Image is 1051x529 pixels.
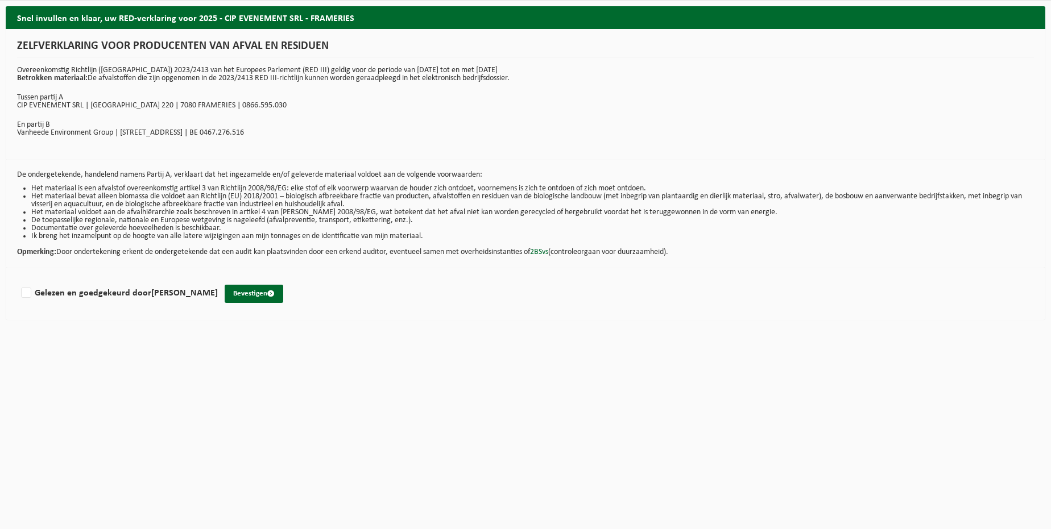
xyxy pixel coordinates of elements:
p: Tussen partij A [17,94,1034,102]
li: Het materiaal bevat alleen biomassa die voldoet aan Richtlijn (EU) 2018/2001 – biologisch afbreek... [31,193,1034,209]
p: Overeenkomstig Richtlijn ([GEOGRAPHIC_DATA]) 2023/2413 van het Europees Parlement (RED III) geldi... [17,66,1034,82]
p: En partij B [17,121,1034,129]
li: Het materiaal voldoet aan de afvalhiërarchie zoals beschreven in artikel 4 van [PERSON_NAME] 2008... [31,209,1034,216]
li: Het materiaal is een afvalstof overeenkomstig artikel 3 van Richtlijn 2008/98/EG: elke stof of el... [31,185,1034,193]
li: De toepasselijke regionale, nationale en Europese wetgeving is nageleefd (afvalpreventie, transpo... [31,216,1034,224]
h1: ZELFVERKLARING VOOR PRODUCENTEN VAN AFVAL EN RESIDUEN [17,40,1034,58]
p: CIP EVENEMENT SRL | [GEOGRAPHIC_DATA] 220 | 7080 FRAMERIES | 0866.595.030 [17,102,1034,110]
li: Documentatie over geleverde hoeveelheden is beschikbaar. [31,224,1034,232]
strong: Betrokken materiaal: [17,74,88,82]
p: Vanheede Environment Group | [STREET_ADDRESS] | BE 0467.276.516 [17,129,1034,137]
a: 2BSvs [530,248,548,256]
strong: Opmerking: [17,248,56,256]
label: Gelezen en goedgekeurd door [19,285,218,302]
h2: Snel invullen en klaar, uw RED-verklaring voor 2025 - CIP EVENEMENT SRL - FRAMERIES [6,6,1045,28]
li: Ik breng het inzamelpunt op de hoogte van alle latere wijzigingen aan mijn tonnages en de identif... [31,232,1034,240]
p: De ondergetekende, handelend namens Partij A, verklaart dat het ingezamelde en/of geleverde mater... [17,171,1034,179]
button: Bevestigen [225,285,283,303]
strong: [PERSON_NAME] [151,289,218,298]
p: Door ondertekening erkent de ondergetekende dat een audit kan plaatsvinden door een erkend audito... [17,240,1034,256]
